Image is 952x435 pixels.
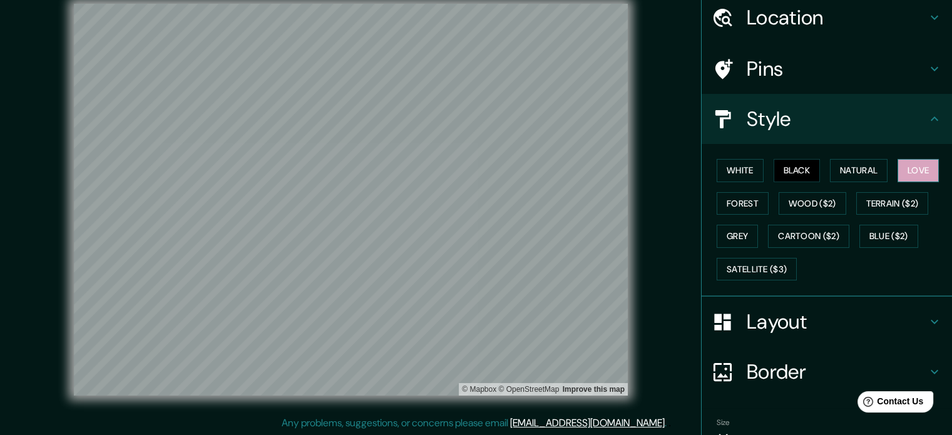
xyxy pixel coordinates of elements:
div: Pins [702,44,952,94]
a: OpenStreetMap [498,385,559,394]
h4: Layout [747,309,927,334]
button: Blue ($2) [859,225,918,248]
div: . [667,416,668,431]
div: Style [702,94,952,144]
a: Map feedback [563,385,625,394]
h4: Style [747,106,927,131]
iframe: Help widget launcher [841,386,938,421]
button: Black [774,159,821,182]
button: Natural [830,159,888,182]
button: Forest [717,192,769,215]
div: Border [702,347,952,397]
a: [EMAIL_ADDRESS][DOMAIN_NAME] [510,416,665,429]
label: Size [717,417,730,428]
button: Satellite ($3) [717,258,797,281]
p: Any problems, suggestions, or concerns please email . [282,416,667,431]
button: White [717,159,764,182]
div: Layout [702,297,952,347]
canvas: Map [74,4,628,396]
h4: Location [747,5,927,30]
button: Wood ($2) [779,192,846,215]
div: . [668,416,671,431]
button: Grey [717,225,758,248]
h4: Pins [747,56,927,81]
button: Terrain ($2) [856,192,929,215]
h4: Border [747,359,927,384]
button: Cartoon ($2) [768,225,849,248]
a: Mapbox [462,385,496,394]
button: Love [898,159,939,182]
